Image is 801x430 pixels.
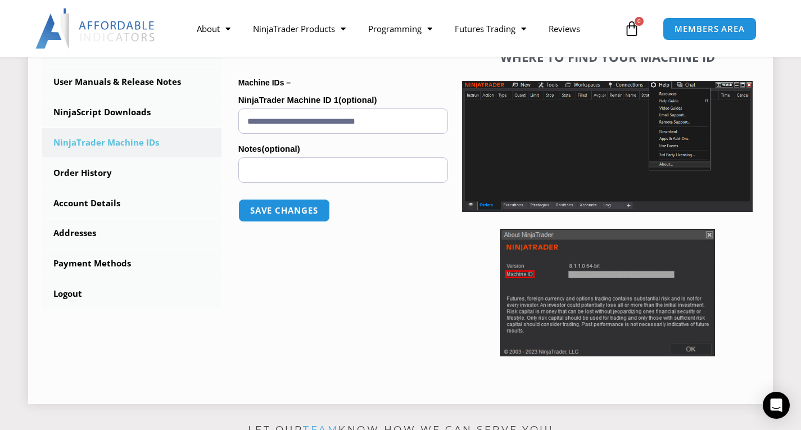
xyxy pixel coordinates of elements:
[537,16,591,42] a: Reviews
[185,16,621,42] nav: Menu
[462,81,753,212] img: Screenshot 2025-01-17 1155544 | Affordable Indicators – NinjaTrader
[42,67,221,97] a: User Manuals & Release Notes
[42,279,221,309] a: Logout
[238,78,291,87] strong: Machine IDs –
[763,392,790,419] div: Open Intercom Messenger
[238,44,449,58] h4: Machine ID Licensing
[607,12,657,45] a: 0
[444,16,537,42] a: Futures Trading
[635,17,644,26] span: 0
[338,95,377,105] span: (optional)
[42,98,221,127] a: NinjaScript Downloads
[42,37,221,309] nav: Account pages
[42,249,221,278] a: Payment Methods
[238,92,449,108] label: NinjaTrader Machine ID 1
[42,219,221,248] a: Addresses
[42,159,221,188] a: Order History
[663,17,757,40] a: MEMBERS AREA
[42,189,221,218] a: Account Details
[242,16,357,42] a: NinjaTrader Products
[261,144,300,153] span: (optional)
[238,199,330,222] button: Save changes
[35,8,156,49] img: LogoAI | Affordable Indicators – NinjaTrader
[42,128,221,157] a: NinjaTrader Machine IDs
[238,141,449,157] label: Notes
[675,25,745,33] span: MEMBERS AREA
[462,49,753,64] h4: Where to find your Machine ID
[357,16,444,42] a: Programming
[500,229,715,356] img: Screenshot 2025-01-17 114931 | Affordable Indicators – NinjaTrader
[185,16,242,42] a: About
